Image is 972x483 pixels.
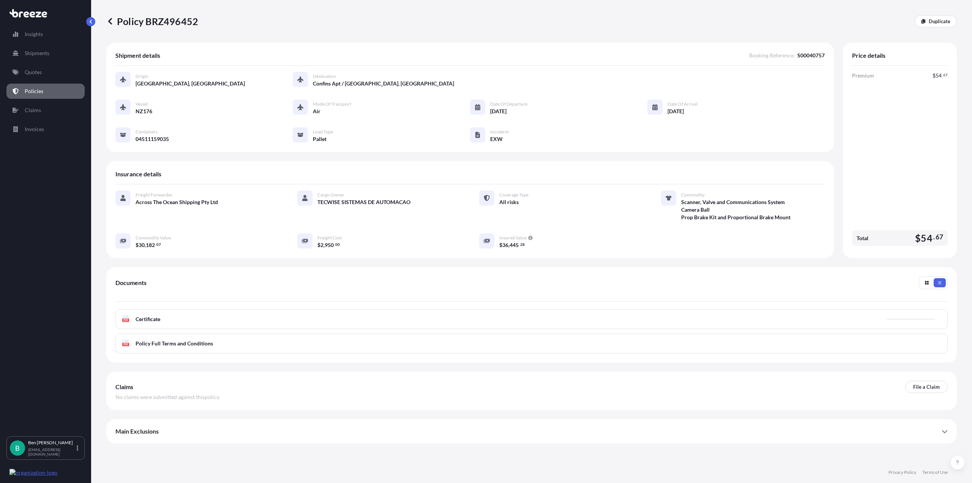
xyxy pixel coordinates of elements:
[25,68,42,76] p: Quotes
[6,65,85,80] a: Quotes
[136,108,152,115] span: NZ176
[313,80,454,87] span: Confins Apt / [GEOGRAPHIC_DATA], [GEOGRAPHIC_DATA]
[115,170,161,178] span: Insurance details
[490,135,503,143] span: EXW
[888,469,916,475] a: Privacy Policy
[136,101,148,107] span: Vessel
[136,235,171,241] span: Commodity Value
[499,235,527,241] span: Insured Value
[115,383,133,391] span: Claims
[123,343,128,346] text: PDF
[106,15,198,27] p: Policy BRZ496452
[320,242,323,248] span: 2
[915,15,957,27] a: Duplicate
[313,108,320,115] span: Air
[115,393,220,401] span: No claims were submitted against this policy .
[6,27,85,42] a: Insights
[520,243,525,246] span: 28
[317,235,342,241] span: Freight Cost
[136,73,148,79] span: Origin
[667,108,684,115] span: [DATE]
[313,129,333,135] span: Load Type
[25,87,43,95] p: Policies
[28,447,75,456] p: [EMAIL_ADDRESS][DOMAIN_NAME]
[115,422,948,440] div: Main Exclusions
[933,73,936,78] span: $
[667,101,697,107] span: Date of Arrival
[510,242,519,248] span: 445
[681,198,791,221] span: Scanner, Valve and Communications System Camera Ball Prop Brake Kit and Proportional Brake Mount
[6,122,85,137] a: Invoices
[9,469,57,477] img: organization-logo
[922,469,948,475] a: Terms of Use
[852,52,885,59] span: Price details
[490,108,507,115] span: [DATE]
[25,49,49,57] p: Shipments
[942,74,943,76] span: .
[6,103,85,118] a: Claims
[857,234,868,242] span: Total
[936,73,942,78] span: 54
[502,242,508,248] span: 36
[915,233,921,243] span: $
[6,84,85,99] a: Policies
[25,106,41,114] p: Claims
[25,125,44,133] p: Invoices
[155,243,156,246] span: .
[115,52,160,59] span: Shipment details
[323,242,325,248] span: ,
[317,242,320,248] span: $
[929,17,950,25] p: Duplicate
[317,192,344,198] span: Cargo Owner
[905,381,948,393] a: File a Claim
[115,279,147,287] span: Documents
[335,243,340,246] span: 00
[943,74,948,76] span: 67
[136,198,218,206] span: Across The Ocean Shipping Pty Ltd
[136,315,160,323] span: Certificate
[115,428,159,435] span: Main Exclusions
[136,340,213,347] span: Policy Full Terms and Conditions
[313,73,336,79] span: Destination
[490,129,509,135] span: Incoterm
[136,80,245,87] span: [GEOGRAPHIC_DATA], [GEOGRAPHIC_DATA]
[115,334,948,353] a: PDFPolicy Full Terms and Conditions
[499,192,529,198] span: Coverage Type
[6,46,85,61] a: Shipments
[28,440,75,446] p: Ben [PERSON_NAME]
[136,129,158,135] span: Containers
[334,243,335,246] span: .
[921,233,932,243] span: 54
[156,243,161,246] span: 07
[519,243,520,246] span: .
[325,242,334,248] span: 950
[490,101,527,107] span: Date of Departure
[123,319,128,321] text: PDF
[136,242,139,248] span: $
[499,242,502,248] span: $
[313,135,327,143] span: Pallet
[146,242,155,248] span: 182
[145,242,146,248] span: ,
[508,242,510,248] span: ,
[936,235,943,239] span: 67
[136,135,169,143] span: 04511159035
[317,198,410,206] span: TECWISE SISTEMAS DE AUTOMACAO
[136,192,172,198] span: Freight Forwarder
[681,192,705,198] span: Commodity
[749,52,795,59] span: Booking Reference :
[797,52,825,59] span: S00040757
[313,101,351,107] span: Mode of Transport
[139,242,145,248] span: 30
[499,198,519,206] span: All risks
[913,383,940,391] p: File a Claim
[15,444,20,452] span: B
[25,30,43,38] p: Insights
[852,72,874,79] span: Premium
[933,235,935,239] span: .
